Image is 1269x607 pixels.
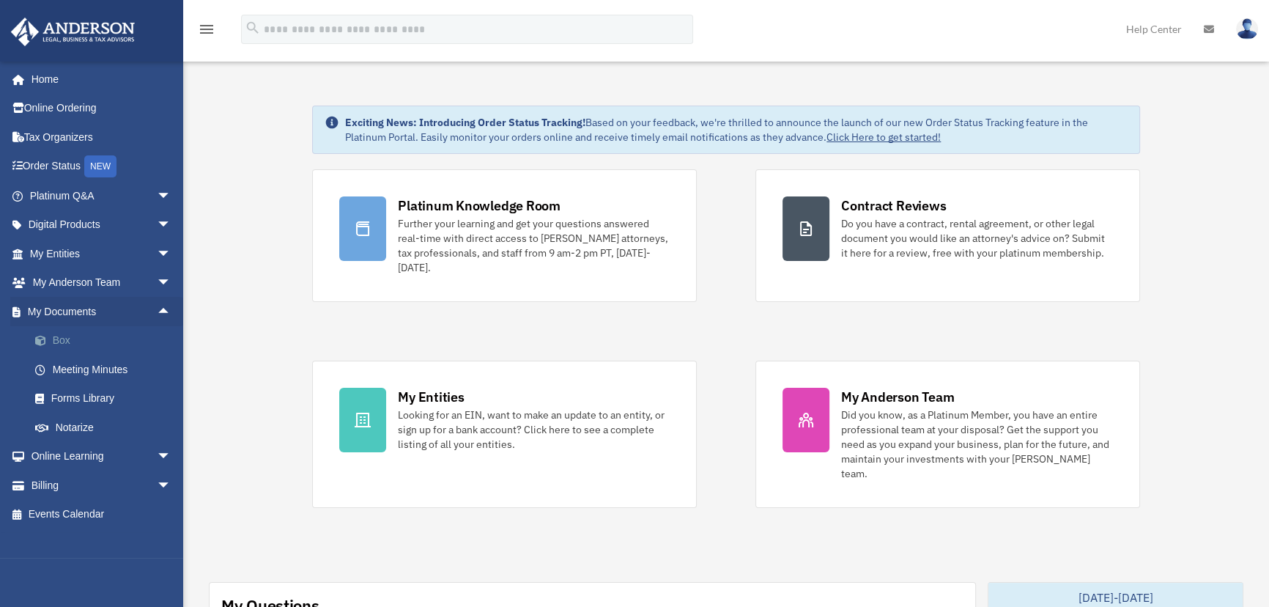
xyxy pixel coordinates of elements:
a: My Anderson Teamarrow_drop_down [10,268,193,298]
a: Digital Productsarrow_drop_down [10,210,193,240]
a: Online Learningarrow_drop_down [10,442,193,471]
a: Platinum Q&Aarrow_drop_down [10,181,193,210]
a: Meeting Minutes [21,355,193,384]
div: My Entities [398,388,464,406]
div: Contract Reviews [841,196,946,215]
img: User Pic [1236,18,1258,40]
div: NEW [84,155,116,177]
a: My Entitiesarrow_drop_down [10,239,193,268]
i: search [245,20,261,36]
div: Did you know, as a Platinum Member, you have an entire professional team at your disposal? Get th... [841,408,1113,481]
a: Billingarrow_drop_down [10,471,193,500]
div: Platinum Knowledge Room [398,196,560,215]
div: Looking for an EIN, want to make an update to an entity, or sign up for a bank account? Click her... [398,408,670,452]
span: arrow_drop_down [157,442,186,472]
div: Based on your feedback, we're thrilled to announce the launch of our new Order Status Tracking fe... [345,115,1128,144]
a: Events Calendar [10,500,193,529]
div: My Anderson Team [841,388,954,406]
a: Contract Reviews Do you have a contract, rental agreement, or other legal document you would like... [755,169,1140,302]
a: Click Here to get started! [826,130,941,144]
strong: Exciting News: Introducing Order Status Tracking! [345,116,585,129]
a: Online Ordering [10,94,193,123]
a: Tax Organizers [10,122,193,152]
img: Anderson Advisors Platinum Portal [7,18,139,46]
span: arrow_drop_down [157,268,186,298]
a: Box [21,326,193,356]
a: My Anderson Team Did you know, as a Platinum Member, you have an entire professional team at your... [755,361,1140,508]
a: Notarize [21,413,193,442]
div: Do you have a contract, rental agreement, or other legal document you would like an attorney's ad... [841,216,1113,260]
div: Further your learning and get your questions answered real-time with direct access to [PERSON_NAM... [398,216,670,275]
span: arrow_drop_down [157,210,186,240]
i: menu [198,21,215,38]
a: Order StatusNEW [10,152,193,182]
a: Home [10,65,186,94]
a: My Documentsarrow_drop_up [10,297,193,326]
span: arrow_drop_down [157,181,186,211]
span: arrow_drop_down [157,471,186,501]
a: menu [198,26,215,38]
a: My Entities Looking for an EIN, want to make an update to an entity, or sign up for a bank accoun... [312,361,697,508]
span: arrow_drop_down [157,239,186,269]
a: Forms Library [21,384,193,413]
a: Platinum Knowledge Room Further your learning and get your questions answered real-time with dire... [312,169,697,302]
span: arrow_drop_up [157,297,186,327]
